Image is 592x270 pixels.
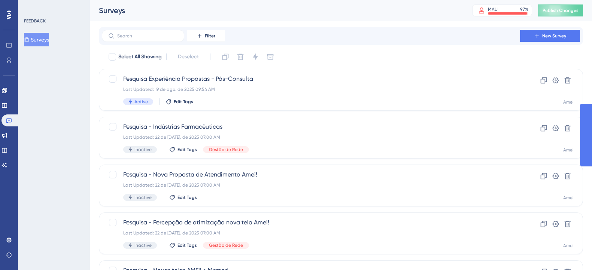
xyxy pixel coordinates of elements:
[177,194,197,200] span: Edit Tags
[117,33,178,39] input: Search
[24,18,46,24] div: FEEDBACK
[123,74,499,83] span: Pesquisa Experiência Propostas - Pós-Consulta
[538,4,583,16] button: Publish Changes
[123,134,499,140] div: Last Updated: 22 de [DATE]. de 2025 07:00 AM
[209,147,243,153] span: Gestão de Rede
[134,147,152,153] span: Inactive
[134,242,152,248] span: Inactive
[134,194,152,200] span: Inactive
[123,218,499,227] span: Pesquisa - Percepção de otimização nova tela Amei!
[187,30,225,42] button: Filter
[543,7,579,13] span: Publish Changes
[177,147,197,153] span: Edit Tags
[134,99,148,105] span: Active
[520,6,528,12] div: 97 %
[123,182,499,188] div: Last Updated: 22 de [DATE]. de 2025 07:00 AM
[563,99,574,105] div: Amei
[561,240,583,263] iframe: UserGuiding AI Assistant Launcher
[205,33,215,39] span: Filter
[542,33,566,39] span: New Survey
[118,52,162,61] span: Select All Showing
[169,242,197,248] button: Edit Tags
[169,194,197,200] button: Edit Tags
[99,5,453,16] div: Surveys
[563,147,574,153] div: Amei
[563,195,574,201] div: Amei
[174,99,193,105] span: Edit Tags
[520,30,580,42] button: New Survey
[563,243,574,249] div: Amei
[24,33,49,46] button: Surveys
[177,242,197,248] span: Edit Tags
[123,230,499,236] div: Last Updated: 22 de [DATE]. de 2025 07:00 AM
[488,6,498,12] div: MAU
[123,86,499,92] div: Last Updated: 19 de ago. de 2025 09:54 AM
[178,52,199,61] span: Deselect
[171,50,206,64] button: Deselect
[166,99,193,105] button: Edit Tags
[123,122,499,131] span: Pesquisa - Indústrias Farmacêuticas
[169,147,197,153] button: Edit Tags
[209,242,243,248] span: Gestão de Rede
[123,170,499,179] span: Pesquisa - Nova Proposta de Atendimento Amei!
